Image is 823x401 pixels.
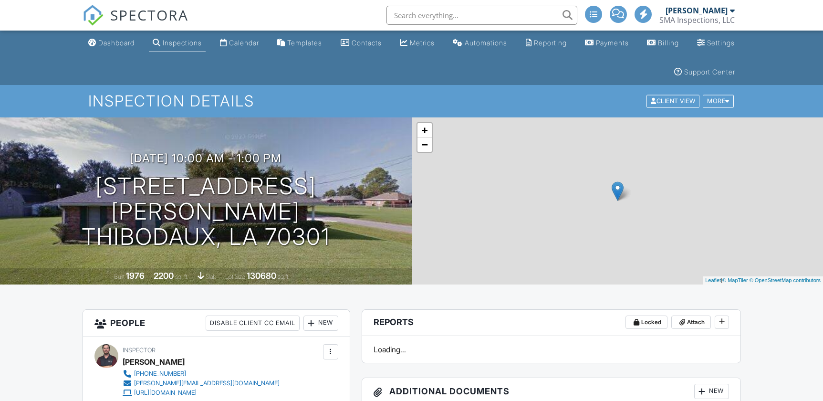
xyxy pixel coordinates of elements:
div: 2200 [154,271,174,281]
a: Client View [646,97,702,104]
div: [PERSON_NAME] [666,6,728,15]
div: Billing [658,39,679,47]
div: New [303,316,338,331]
div: [PERSON_NAME] [123,355,185,369]
div: 130680 [247,271,276,281]
span: Built [114,273,125,280]
a: [PERSON_NAME][EMAIL_ADDRESS][DOMAIN_NAME] [123,379,280,388]
a: [URL][DOMAIN_NAME] [123,388,280,398]
div: [PHONE_NUMBER] [134,370,186,378]
a: Leaflet [705,277,721,283]
a: Contacts [337,34,385,52]
div: Client View [646,95,699,108]
a: Dashboard [84,34,138,52]
a: Inspections [149,34,206,52]
span: SPECTORA [110,5,188,25]
a: Zoom in [417,123,432,137]
span: sq. ft. [175,273,188,280]
div: Templates [287,39,322,47]
div: Support Center [684,68,735,76]
span: slab [206,273,216,280]
span: sq.ft. [278,273,290,280]
a: [PHONE_NUMBER] [123,369,280,379]
div: Payments [596,39,629,47]
a: © MapTiler [722,277,748,283]
div: [PERSON_NAME][EMAIL_ADDRESS][DOMAIN_NAME] [134,380,280,387]
div: Inspections [163,39,202,47]
a: Reporting [522,34,571,52]
div: 1976 [126,271,145,281]
div: Contacts [352,39,382,47]
span: Inspector [123,347,156,354]
a: © OpenStreetMap contributors [750,277,821,283]
h1: [STREET_ADDRESS][PERSON_NAME] Thibodaux, LA 70301 [15,174,396,249]
div: Reporting [534,39,567,47]
div: Automations [465,39,507,47]
div: | [703,276,823,285]
a: Zoom out [417,137,432,152]
a: Calendar [216,34,263,52]
div: Disable Client CC Email [206,316,300,331]
a: Support Center [670,63,739,81]
a: Settings [693,34,739,52]
a: Payments [581,34,633,52]
div: [URL][DOMAIN_NAME] [134,389,197,397]
a: Templates [273,34,326,52]
div: Metrics [410,39,435,47]
div: Calendar [229,39,259,47]
div: SMA Inspections, LLC [659,15,735,25]
div: Dashboard [98,39,135,47]
a: SPECTORA [83,13,188,33]
a: Metrics [396,34,438,52]
img: The Best Home Inspection Software - Spectora [83,5,104,26]
div: Settings [707,39,735,47]
span: Lot Size [225,273,245,280]
h3: [DATE] 10:00 am - 1:00 pm [130,152,281,165]
input: Search everything... [386,6,577,25]
h3: People [83,310,350,337]
a: Automations (Advanced) [449,34,511,52]
a: Billing [643,34,683,52]
div: More [703,95,734,108]
div: New [694,384,729,399]
h1: Inspection Details [88,93,734,109]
